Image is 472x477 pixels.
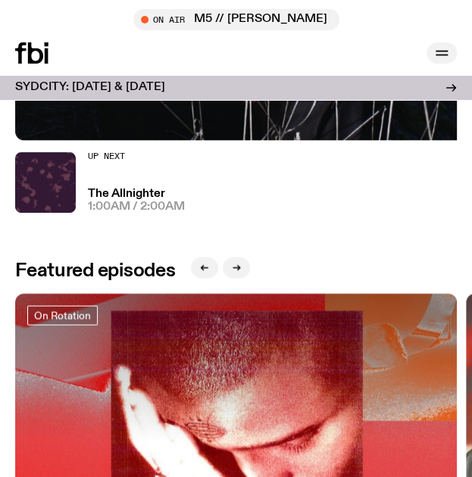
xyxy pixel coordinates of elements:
[88,189,165,200] a: The Allnighter
[88,201,185,213] span: 1:00am / 2:00am
[15,263,176,280] h2: Featured episodes
[27,305,98,325] a: On Rotation
[133,9,339,30] button: On AirM5 // [PERSON_NAME]
[34,310,91,321] span: On Rotation
[15,82,165,93] h3: SYDCITY: [DATE] & [DATE]
[88,152,185,161] h2: Up Next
